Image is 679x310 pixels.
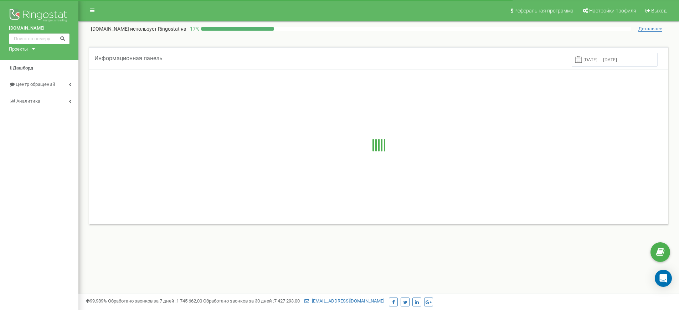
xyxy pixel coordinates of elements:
[176,298,202,304] u: 1 745 662,00
[514,8,573,14] span: Реферальная программа
[94,55,163,62] span: Информационная панель
[186,25,201,32] p: 17 %
[13,65,33,71] span: Дашборд
[91,25,186,32] p: [DOMAIN_NAME]
[9,7,70,25] img: Ringostat logo
[9,46,28,53] div: Проекты
[589,8,636,14] span: Настройки профиля
[86,298,107,304] span: 99,989%
[638,26,662,32] span: Детальнее
[304,298,384,304] a: [EMAIL_ADDRESS][DOMAIN_NAME]
[16,82,55,87] span: Центр обращений
[651,8,667,14] span: Выход
[655,270,672,287] div: Open Intercom Messenger
[130,26,186,32] span: использует Ringostat на
[16,98,40,104] span: Аналитика
[203,298,300,304] span: Обработано звонков за 30 дней :
[108,298,202,304] span: Обработано звонков за 7 дней :
[9,25,70,32] a: [DOMAIN_NAME]
[274,298,300,304] u: 7 427 293,00
[9,33,70,44] input: Поиск по номеру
